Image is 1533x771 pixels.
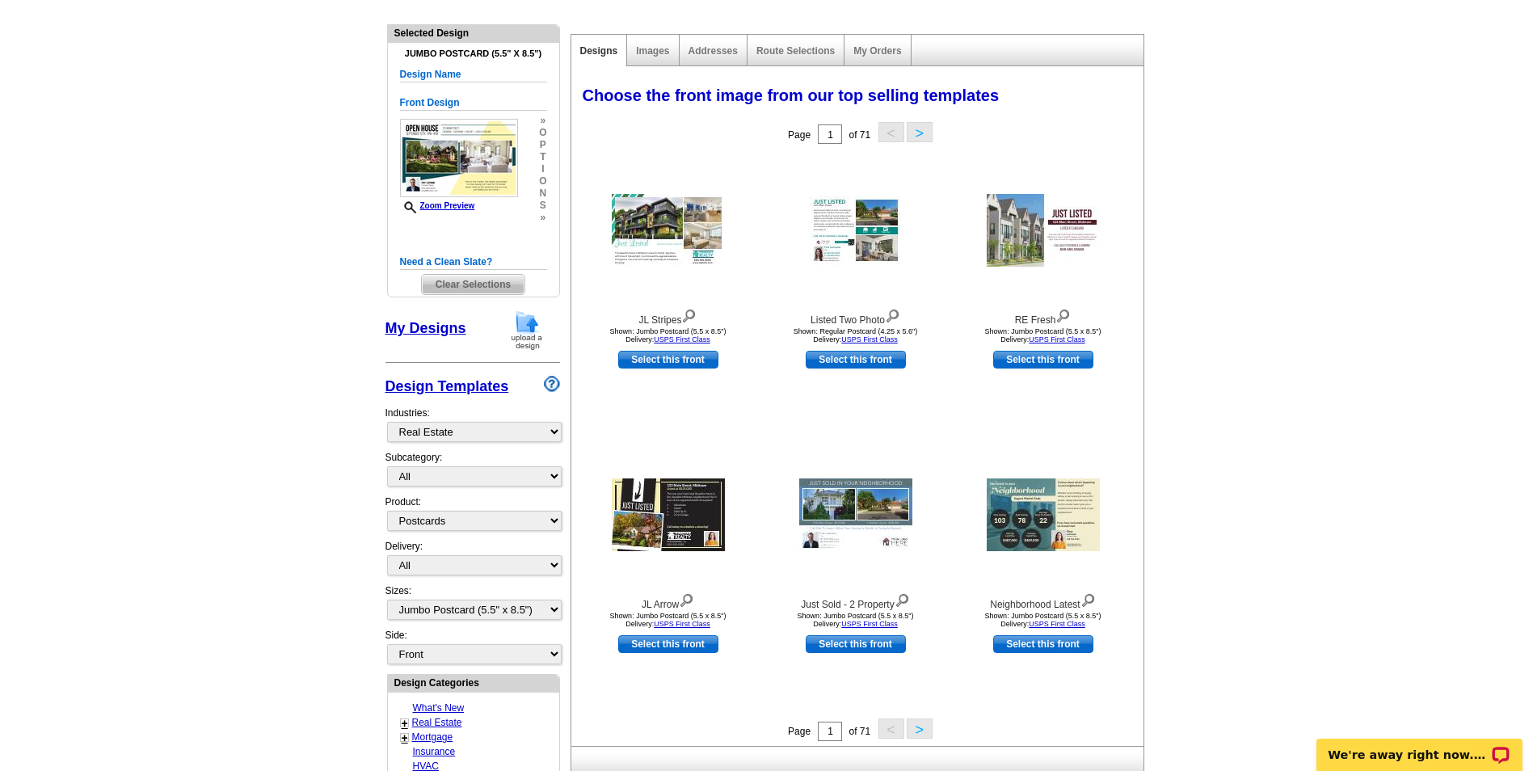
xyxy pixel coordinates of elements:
[544,376,560,392] img: design-wizard-help-icon.png
[954,612,1132,628] div: Shown: Jumbo Postcard (5.5 x 8.5") Delivery:
[388,675,559,690] div: Design Categories
[612,194,725,267] img: JL Stripes
[539,127,546,139] span: o
[385,398,560,450] div: Industries:
[413,746,456,757] a: Insurance
[1080,590,1096,608] img: view design details
[810,196,902,265] img: Listed Two Photo
[402,717,408,730] a: +
[539,151,546,163] span: t
[539,139,546,151] span: p
[806,635,906,653] a: use this design
[767,590,945,612] div: Just Sold - 2 Property
[954,327,1132,343] div: Shown: Jumbo Postcard (5.5 x 8.5") Delivery:
[853,45,901,57] a: My Orders
[841,620,898,628] a: USPS First Class
[400,255,547,270] h5: Need a Clean Slate?
[385,450,560,495] div: Subcategory:
[539,200,546,212] span: s
[402,731,408,744] a: +
[767,327,945,343] div: Shown: Regular Postcard (4.25 x 5.6") Delivery:
[400,119,518,197] img: GENRE_OpenHouse2Pic_All.jpg
[385,378,509,394] a: Design Templates
[954,305,1132,327] div: RE Fresh
[539,187,546,200] span: n
[579,612,757,628] div: Shown: Jumbo Postcard (5.5 x 8.5") Delivery:
[400,201,475,210] a: Zoom Preview
[539,115,546,127] span: »
[885,305,900,323] img: view design details
[412,731,453,743] a: Mortgage
[895,590,910,608] img: view design details
[583,86,1000,104] span: Choose the front image from our top selling templates
[612,478,725,551] img: JL Arrow
[788,726,811,737] span: Page
[1055,305,1071,323] img: view design details
[679,590,694,608] img: view design details
[907,122,933,142] button: >
[788,129,811,141] span: Page
[799,478,912,551] img: Just Sold - 2 Property
[993,351,1093,369] a: use this design
[385,495,560,539] div: Product:
[636,45,669,57] a: Images
[385,539,560,584] div: Delivery:
[1029,620,1085,628] a: USPS First Class
[422,275,524,294] span: Clear Selections
[579,590,757,612] div: JL Arrow
[400,48,547,59] h4: Jumbo Postcard (5.5" x 8.5")
[907,718,933,739] button: >
[987,478,1100,551] img: Neighborhood Latest
[654,620,710,628] a: USPS First Class
[618,351,718,369] a: use this design
[539,175,546,187] span: o
[579,327,757,343] div: Shown: Jumbo Postcard (5.5 x 8.5") Delivery:
[681,305,697,323] img: view design details
[878,122,904,142] button: <
[954,590,1132,612] div: Neighborhood Latest
[385,584,560,628] div: Sizes:
[689,45,738,57] a: Addresses
[654,335,710,343] a: USPS First Class
[987,194,1100,267] img: RE Fresh
[413,702,465,714] a: What's New
[506,310,548,351] img: upload-design
[400,95,547,111] h5: Front Design
[806,351,906,369] a: use this design
[1029,335,1085,343] a: USPS First Class
[849,726,870,737] span: of 71
[767,305,945,327] div: Listed Two Photo
[385,628,560,666] div: Side:
[993,635,1093,653] a: use this design
[412,717,462,728] a: Real Estate
[580,45,618,57] a: Designs
[841,335,898,343] a: USPS First Class
[878,718,904,739] button: <
[756,45,835,57] a: Route Selections
[767,612,945,628] div: Shown: Jumbo Postcard (5.5 x 8.5") Delivery:
[400,67,547,82] h5: Design Name
[618,635,718,653] a: use this design
[579,305,757,327] div: JL Stripes
[849,129,870,141] span: of 71
[539,163,546,175] span: i
[385,320,466,336] a: My Designs
[388,25,559,40] div: Selected Design
[1306,720,1533,771] iframe: LiveChat chat widget
[539,212,546,224] span: »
